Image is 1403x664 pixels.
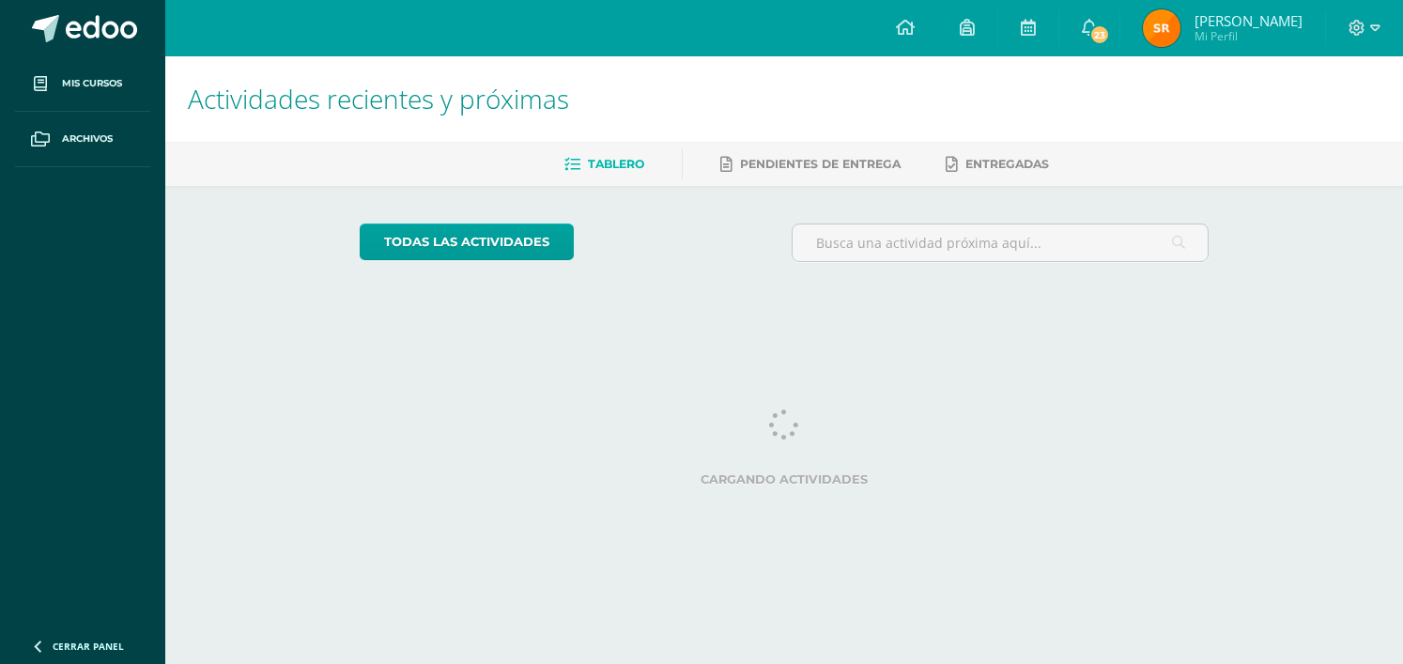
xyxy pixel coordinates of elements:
a: Mis cursos [15,56,150,112]
span: Mi Perfil [1195,28,1303,44]
span: Pendientes de entrega [740,157,901,171]
a: todas las Actividades [360,224,574,260]
span: Cerrar panel [53,640,124,653]
span: Mis cursos [62,76,122,91]
img: 995013968941cdde71e4c762ca810d4a.png [1143,9,1180,47]
span: Tablero [588,157,644,171]
span: Entregadas [965,157,1049,171]
label: Cargando actividades [360,472,1210,486]
input: Busca una actividad próxima aquí... [793,224,1209,261]
span: Archivos [62,131,113,147]
a: Archivos [15,112,150,167]
a: Entregadas [946,149,1049,179]
span: Actividades recientes y próximas [188,81,569,116]
span: 23 [1089,24,1110,45]
a: Tablero [564,149,644,179]
a: Pendientes de entrega [720,149,901,179]
span: [PERSON_NAME] [1195,11,1303,30]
